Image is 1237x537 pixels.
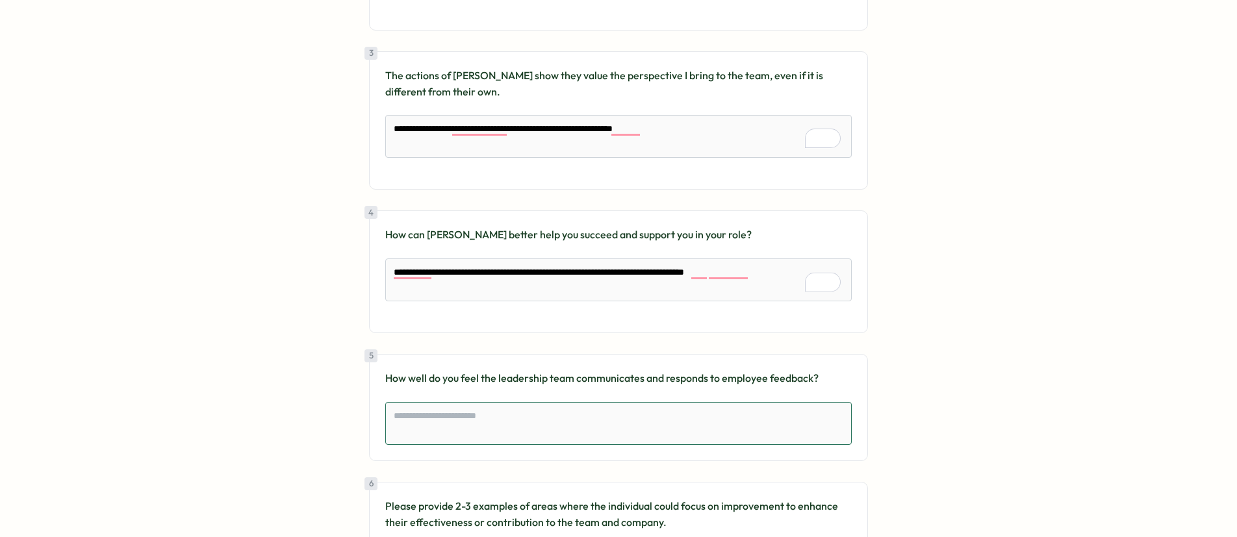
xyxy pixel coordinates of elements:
p: How can [PERSON_NAME] better help you succeed and support you in your role? [385,227,852,243]
p: The actions of [PERSON_NAME] show they value the perspective I bring to the team, even if it is d... [385,68,852,100]
textarea: To enrich screen reader interactions, please activate Accessibility in Grammarly extension settings [385,115,852,158]
div: 6 [364,477,377,490]
div: 3 [364,47,377,60]
div: 5 [364,349,377,362]
textarea: To enrich screen reader interactions, please activate Accessibility in Grammarly extension settings [385,258,852,301]
div: 4 [364,206,377,219]
p: How well do you feel the leadership team communicates and responds to employee feedback? [385,370,852,386]
p: Please provide 2-3 examples of areas where the individual could focus on improvement to enhance t... [385,498,852,531]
